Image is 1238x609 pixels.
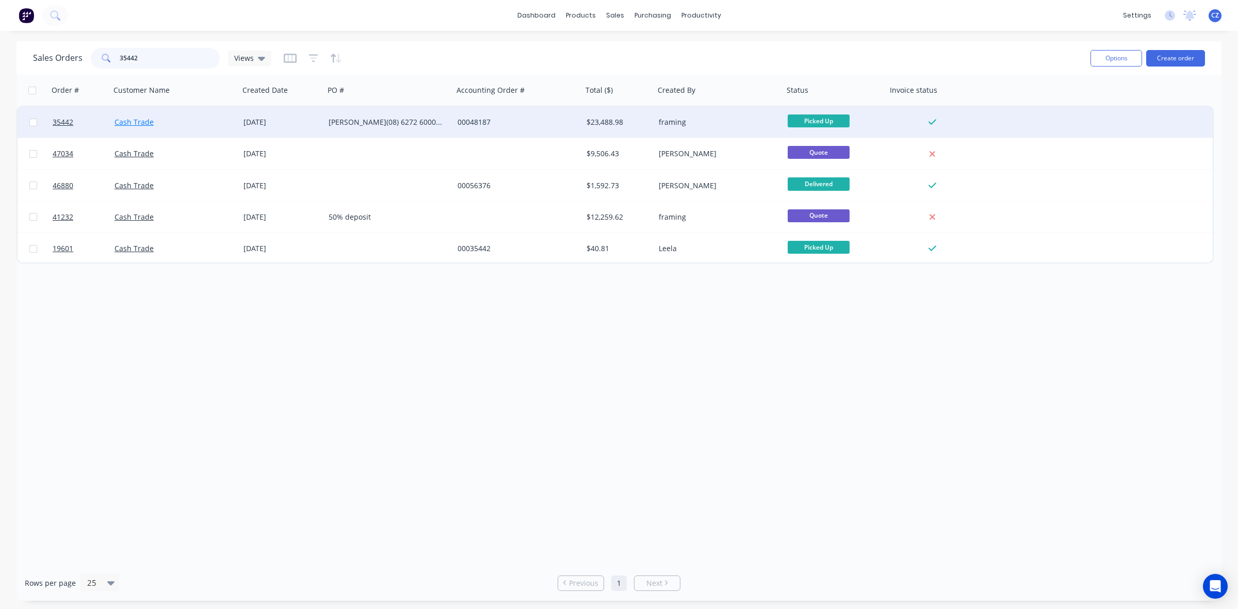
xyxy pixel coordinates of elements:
div: 00035442 [458,243,572,254]
a: Cash Trade [115,212,154,222]
a: Previous page [558,578,604,588]
button: Create order [1146,50,1205,67]
div: [PERSON_NAME] [659,149,773,159]
div: [DATE] [243,180,320,191]
div: [DATE] [243,149,320,159]
div: Created By [658,85,695,95]
div: purchasing [629,8,676,23]
span: Rows per page [25,578,76,588]
ul: Pagination [553,575,685,591]
input: Search... [120,48,220,69]
div: Order # [52,85,79,95]
a: 35442 [53,107,115,138]
h1: Sales Orders [33,53,83,63]
div: [PERSON_NAME](08) 6272 60000439 292 924 [329,117,443,127]
div: Open Intercom Messenger [1203,574,1228,599]
a: 41232 [53,202,115,233]
a: 47034 [53,138,115,169]
span: Previous [569,578,598,588]
span: Views [234,53,254,63]
div: [DATE] [243,117,320,127]
span: CZ [1211,11,1219,20]
div: $1,592.73 [587,180,647,191]
span: Delivered [788,177,850,190]
div: 00048187 [458,117,572,127]
div: framing [659,212,773,222]
span: Picked Up [788,114,850,127]
div: Invoice status [890,85,937,95]
div: PO # [328,85,344,95]
div: products [561,8,601,23]
a: Cash Trade [115,180,154,190]
div: [DATE] [243,212,320,222]
a: 19601 [53,233,115,264]
span: 47034 [53,149,73,159]
a: Page 1 is your current page [611,575,627,591]
div: Leela [659,243,773,254]
div: Status [787,85,808,95]
a: Next page [634,578,680,588]
span: 19601 [53,243,73,254]
div: [PERSON_NAME] [659,180,773,191]
div: $40.81 [587,243,647,254]
span: Next [646,578,662,588]
span: Quote [788,209,850,222]
div: sales [601,8,629,23]
div: [DATE] [243,243,320,254]
div: Customer Name [113,85,170,95]
div: Accounting Order # [457,85,525,95]
div: Total ($) [585,85,613,95]
div: settings [1118,8,1156,23]
span: Quote [788,146,850,159]
div: framing [659,117,773,127]
span: 35442 [53,117,73,127]
a: 46880 [53,170,115,201]
div: $23,488.98 [587,117,647,127]
a: Cash Trade [115,117,154,127]
button: Options [1090,50,1142,67]
div: $12,259.62 [587,212,647,222]
div: 50% deposit [329,212,443,222]
div: productivity [676,8,726,23]
div: $9,506.43 [587,149,647,159]
span: Picked Up [788,241,850,254]
a: Cash Trade [115,243,154,253]
div: 00056376 [458,180,572,191]
a: Cash Trade [115,149,154,158]
img: Factory [19,8,34,23]
a: dashboard [512,8,561,23]
span: 41232 [53,212,73,222]
div: Created Date [242,85,288,95]
span: 46880 [53,180,73,191]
